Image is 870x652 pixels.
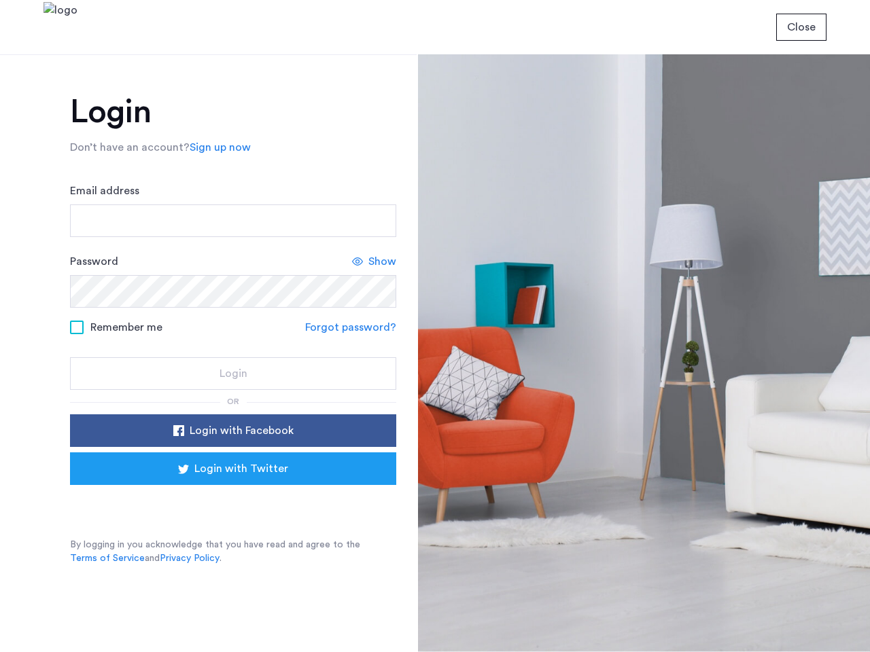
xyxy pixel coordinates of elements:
[160,551,220,565] a: Privacy Policy
[194,460,288,477] span: Login with Twitter
[90,319,162,336] span: Remember me
[70,142,190,153] span: Don’t have an account?
[305,319,396,336] a: Forgot password?
[43,2,77,53] img: logo
[70,452,396,485] button: button
[70,551,145,565] a: Terms of Service
[70,414,396,447] button: button
[190,139,251,156] a: Sign up now
[368,253,396,270] span: Show
[70,96,396,128] h1: Login
[787,19,816,35] span: Close
[220,365,247,382] span: Login
[70,357,396,390] button: button
[227,397,239,405] span: or
[70,538,396,565] p: By logging in you acknowledge that you have read and agree to the and .
[190,422,294,439] span: Login with Facebook
[776,14,826,41] button: button
[70,183,139,199] label: Email address
[70,253,118,270] label: Password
